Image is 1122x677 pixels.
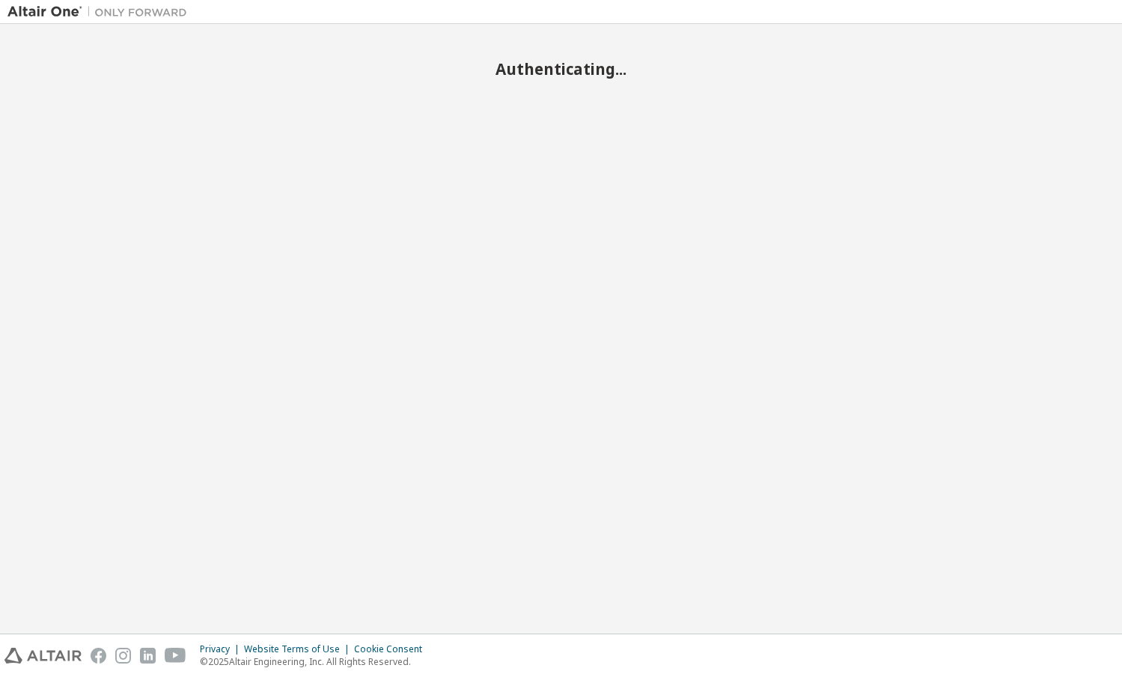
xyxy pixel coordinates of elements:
h2: Authenticating... [7,59,1115,79]
div: Website Terms of Use [244,643,354,655]
img: altair_logo.svg [4,648,82,664]
img: linkedin.svg [140,648,156,664]
img: Altair One [7,4,195,19]
img: youtube.svg [165,648,186,664]
p: © 2025 Altair Engineering, Inc. All Rights Reserved. [200,655,431,668]
img: instagram.svg [115,648,131,664]
div: Privacy [200,643,244,655]
img: facebook.svg [91,648,106,664]
div: Cookie Consent [354,643,431,655]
